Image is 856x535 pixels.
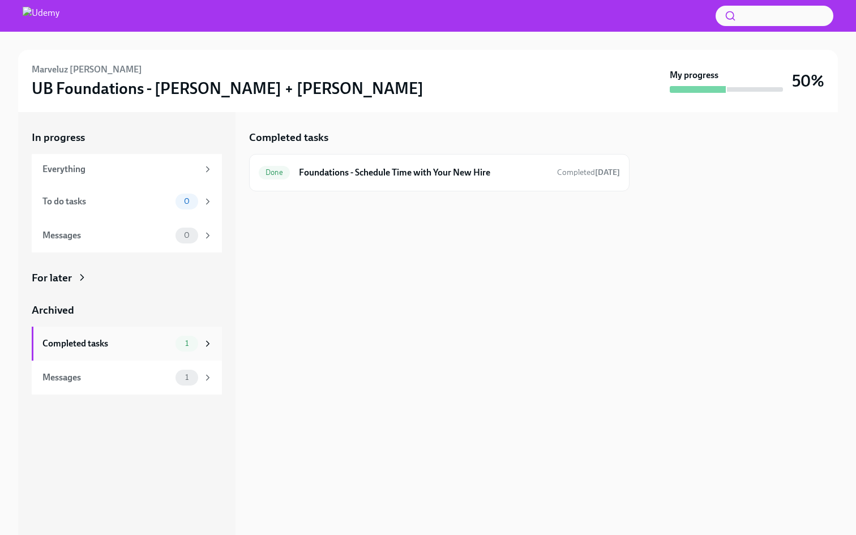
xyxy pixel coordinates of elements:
a: Everything [32,154,222,185]
span: Completed [557,168,620,177]
img: Udemy [23,7,59,25]
strong: My progress [670,69,718,82]
div: Completed tasks [42,337,171,350]
span: September 8th, 2025 13:04 [557,167,620,178]
strong: [DATE] [595,168,620,177]
div: Messages [42,371,171,384]
span: 1 [178,339,195,348]
span: 0 [177,197,196,206]
span: 0 [177,231,196,239]
div: For later [32,271,72,285]
div: Messages [42,229,171,242]
a: In progress [32,130,222,145]
h3: UB Foundations - [PERSON_NAME] + [PERSON_NAME] [32,78,423,99]
span: Done [259,168,290,177]
h5: Completed tasks [249,130,328,145]
a: Completed tasks1 [32,327,222,361]
a: Archived [32,303,222,318]
a: DoneFoundations - Schedule Time with Your New HireCompleted[DATE] [259,164,620,182]
span: 1 [178,373,195,382]
h6: Foundations - Schedule Time with Your New Hire [299,166,548,179]
div: To do tasks [42,195,171,208]
a: For later [32,271,222,285]
a: Messages0 [32,219,222,252]
a: To do tasks0 [32,185,222,219]
h6: Marveluz [PERSON_NAME] [32,63,142,76]
div: Everything [42,163,198,176]
h3: 50% [792,71,824,91]
a: Messages1 [32,361,222,395]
